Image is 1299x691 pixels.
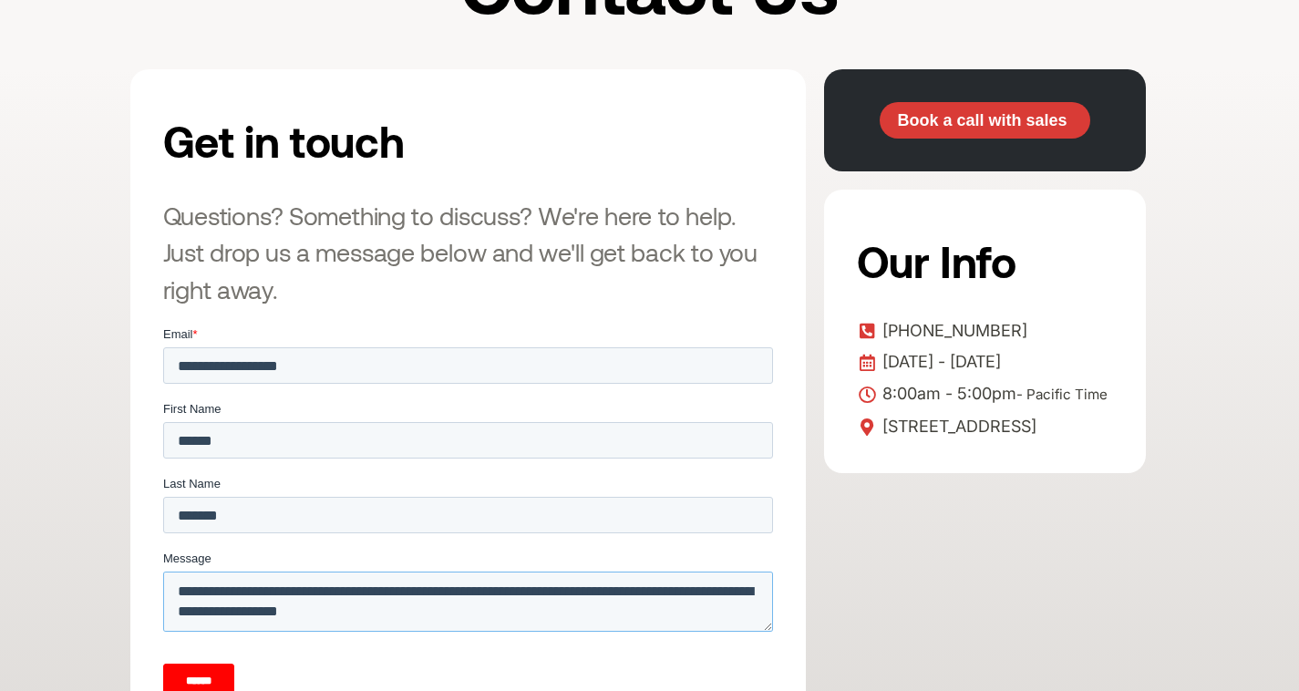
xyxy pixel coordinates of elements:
h2: Our Info [857,222,1108,299]
a: [PHONE_NUMBER] [857,317,1113,345]
span: [DATE] - [DATE] [878,348,1001,376]
span: 8:00am - 5:00pm [878,380,1108,408]
a: Book a call with sales [880,102,1090,139]
h3: Questions? Something to discuss? We're here to help. Just drop us a message below and we'll get b... [163,197,773,308]
span: [STREET_ADDRESS] [878,413,1036,440]
span: - Pacific Time [1016,386,1108,403]
span: Book a call with sales [897,112,1067,129]
span: [PHONE_NUMBER] [878,317,1027,345]
h2: Get in touch [163,102,590,179]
